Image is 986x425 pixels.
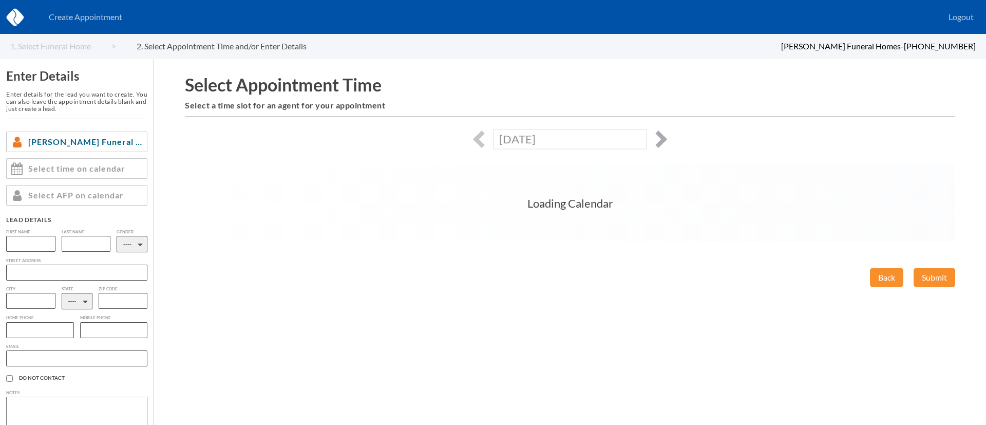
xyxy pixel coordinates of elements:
[6,230,55,234] label: First Name
[185,165,955,242] div: Loading Calendar
[6,91,147,112] h6: Enter details for the lead you want to create. You can also leave the appointment details blank a...
[10,42,116,51] a: 1. Select Funeral Home
[19,375,147,381] span: Do Not Contact
[6,287,55,291] label: City
[6,344,147,349] label: Email
[781,41,904,51] span: [PERSON_NAME] Funeral Homes -
[904,41,976,51] span: [PHONE_NUMBER]
[137,42,327,51] a: 2. Select Appointment Time and/or Enter Details
[62,230,111,234] label: Last Name
[185,101,955,110] h6: Select a time slot for an agent for your appointment
[870,268,903,287] button: Back
[6,391,147,395] label: Notes
[185,75,955,95] h1: Select Appointment Time
[6,69,147,83] h3: Enter Details
[6,316,74,320] label: Home Phone
[6,216,147,224] div: Lead Details
[28,137,143,146] span: [PERSON_NAME] Funeral Homes
[80,316,148,320] label: Mobile Phone
[6,258,147,263] label: Street Address
[28,191,124,200] span: Select AFP on calendar
[99,287,148,291] label: Zip Code
[62,287,92,291] label: State
[914,268,955,287] button: Submit
[28,164,125,173] span: Select time on calendar
[117,230,147,234] label: Gender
